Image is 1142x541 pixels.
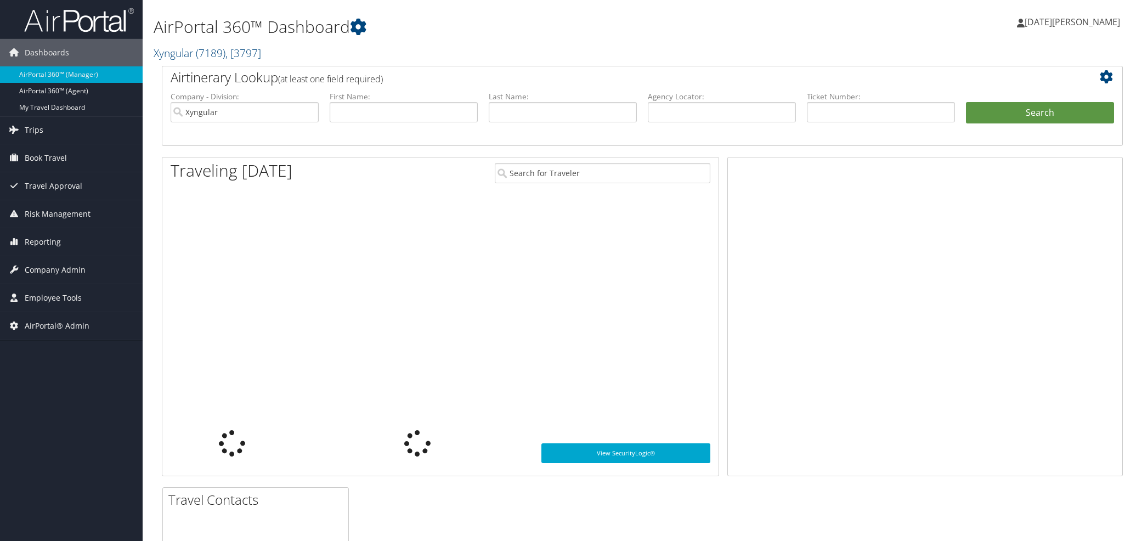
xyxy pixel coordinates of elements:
span: Reporting [25,228,61,256]
span: (at least one field required) [278,73,383,85]
label: First Name: [330,91,478,102]
a: View SecurityLogic® [541,443,710,463]
span: ( 7189 ) [196,46,225,60]
label: Agency Locator: [648,91,796,102]
label: Ticket Number: [807,91,955,102]
a: Xyngular [154,46,261,60]
span: [DATE][PERSON_NAME] [1025,16,1120,28]
span: AirPortal® Admin [25,312,89,340]
label: Last Name: [489,91,637,102]
span: Book Travel [25,144,67,172]
h2: Travel Contacts [168,491,348,509]
span: Employee Tools [25,284,82,312]
a: [DATE][PERSON_NAME] [1017,5,1131,38]
span: Travel Approval [25,172,82,200]
span: Company Admin [25,256,86,284]
span: Dashboards [25,39,69,66]
span: Trips [25,116,43,144]
img: airportal-logo.png [24,7,134,33]
h1: AirPortal 360™ Dashboard [154,15,805,38]
h1: Traveling [DATE] [171,159,292,182]
span: Risk Management [25,200,91,228]
label: Company - Division: [171,91,319,102]
span: , [ 3797 ] [225,46,261,60]
button: Search [966,102,1114,124]
input: Search for Traveler [495,163,710,183]
h2: Airtinerary Lookup [171,68,1034,87]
